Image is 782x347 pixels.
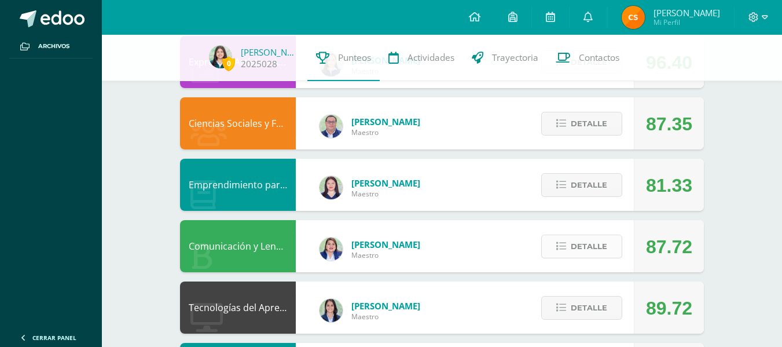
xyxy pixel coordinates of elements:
[32,334,76,342] span: Cerrar panel
[351,127,420,137] span: Maestro
[407,52,454,64] span: Actividades
[463,35,547,81] a: Trayectoria
[241,46,299,58] a: [PERSON_NAME]
[320,115,343,138] img: c1c1b07ef08c5b34f56a5eb7b3c08b85.png
[351,177,420,189] span: [PERSON_NAME]
[180,282,296,334] div: Tecnologías del Aprendizaje y la Comunicación: Computación
[541,235,622,258] button: Detalle
[571,236,607,257] span: Detalle
[571,113,607,134] span: Detalle
[622,6,645,29] img: 236f60812479887bd343fffca26c79af.png
[351,250,420,260] span: Maestro
[646,159,692,211] div: 81.33
[547,35,628,81] a: Contactos
[9,35,93,59] a: Archivos
[320,299,343,322] img: 7489ccb779e23ff9f2c3e89c21f82ed0.png
[351,312,420,322] span: Maestro
[38,42,69,51] span: Archivos
[646,282,692,334] div: 89.72
[541,296,622,320] button: Detalle
[653,17,720,27] span: Mi Perfil
[646,98,692,150] div: 87.35
[571,297,607,319] span: Detalle
[351,116,420,127] span: [PERSON_NAME]
[380,35,463,81] a: Actividades
[338,52,371,64] span: Punteos
[351,189,420,199] span: Maestro
[320,238,343,261] img: 97caf0f34450839a27c93473503a1ec1.png
[180,97,296,149] div: Ciencias Sociales y Formación Ciudadana
[492,52,538,64] span: Trayectoria
[209,45,232,68] img: d9abd7a04bca839026e8d591fa2944fe.png
[307,35,380,81] a: Punteos
[571,174,607,196] span: Detalle
[351,300,420,312] span: [PERSON_NAME]
[541,112,622,136] button: Detalle
[241,58,277,70] a: 2025028
[320,176,343,199] img: a452c7054714546f759a1a740f2e8572.png
[579,52,619,64] span: Contactos
[653,7,720,19] span: [PERSON_NAME]
[180,159,296,211] div: Emprendimiento para la Productividad
[351,239,420,250] span: [PERSON_NAME]
[222,56,235,71] span: 0
[541,173,622,197] button: Detalle
[646,221,692,273] div: 87.72
[180,220,296,272] div: Comunicación y Lenguaje, Idioma Español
